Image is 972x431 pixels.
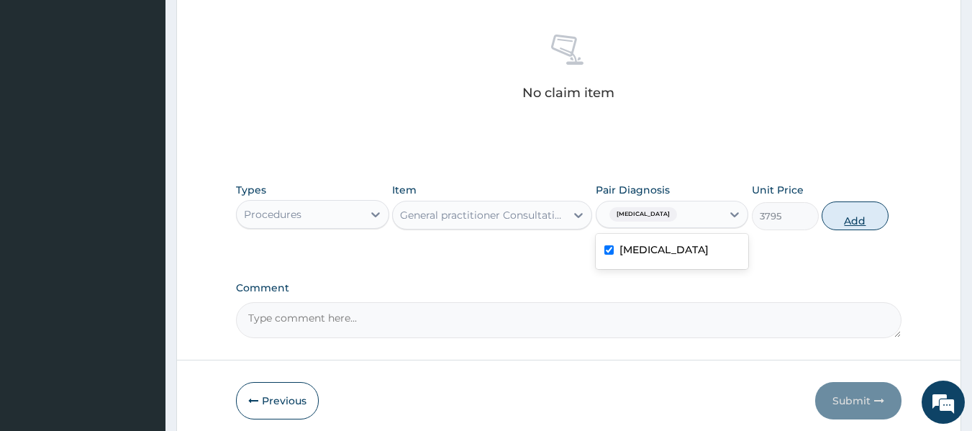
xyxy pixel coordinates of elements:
span: [MEDICAL_DATA] [609,207,677,222]
label: Item [392,183,417,197]
label: Comment [236,282,902,294]
button: Previous [236,382,319,419]
label: [MEDICAL_DATA] [619,242,709,257]
button: Submit [815,382,901,419]
label: Types [236,184,266,196]
textarea: Type your message and hit 'Enter' [7,282,274,332]
div: Minimize live chat window [236,7,271,42]
div: Procedures [244,207,301,222]
span: We're online! [83,126,199,271]
div: Chat with us now [75,81,242,99]
label: Pair Diagnosis [596,183,670,197]
label: Unit Price [752,183,804,197]
div: General practitioner Consultation first outpatient consultation [400,208,567,222]
img: d_794563401_company_1708531726252_794563401 [27,72,58,108]
p: No claim item [522,86,614,100]
button: Add [822,201,889,230]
